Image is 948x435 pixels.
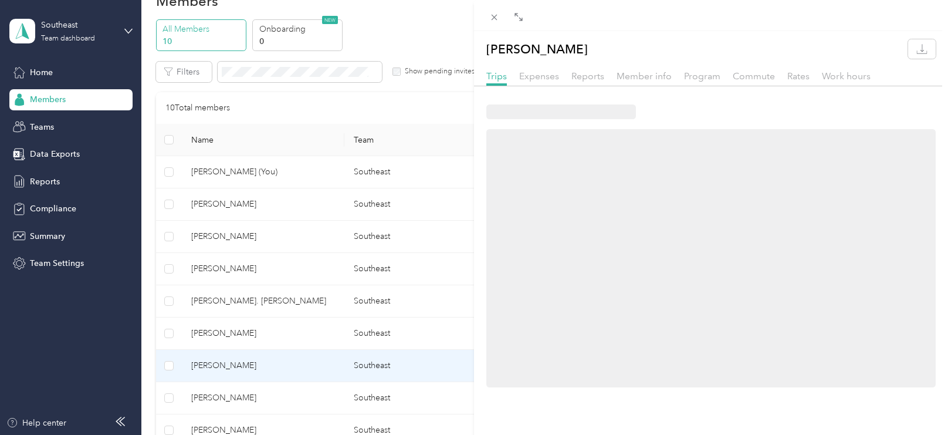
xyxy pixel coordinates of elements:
[486,39,588,59] p: [PERSON_NAME]
[571,70,604,82] span: Reports
[684,70,720,82] span: Program
[486,70,507,82] span: Trips
[822,70,871,82] span: Work hours
[882,369,948,435] iframe: Everlance-gr Chat Button Frame
[733,70,775,82] span: Commute
[617,70,672,82] span: Member info
[519,70,559,82] span: Expenses
[787,70,810,82] span: Rates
